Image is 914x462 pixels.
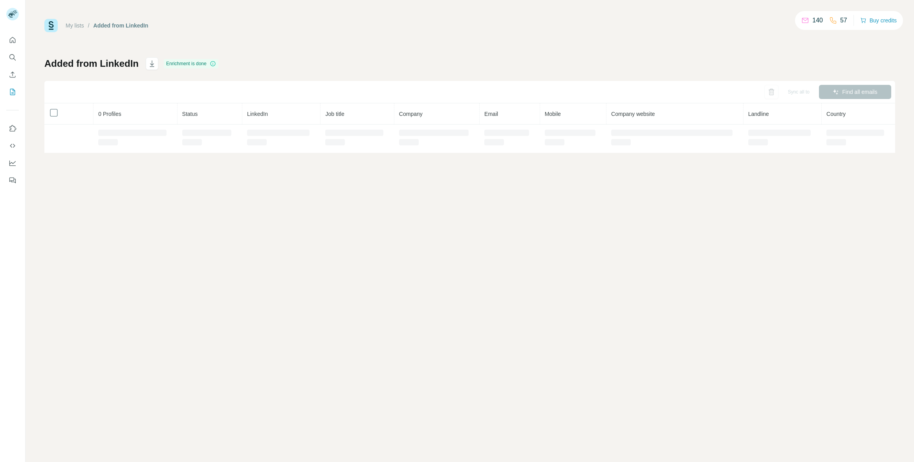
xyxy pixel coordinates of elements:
span: Company [399,111,423,117]
span: 0 Profiles [98,111,121,117]
span: Landline [748,111,769,117]
span: Email [484,111,498,117]
span: LinkedIn [247,111,268,117]
span: Company website [611,111,655,117]
span: Country [826,111,846,117]
span: Job title [325,111,344,117]
span: Mobile [545,111,561,117]
span: Status [182,111,198,117]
